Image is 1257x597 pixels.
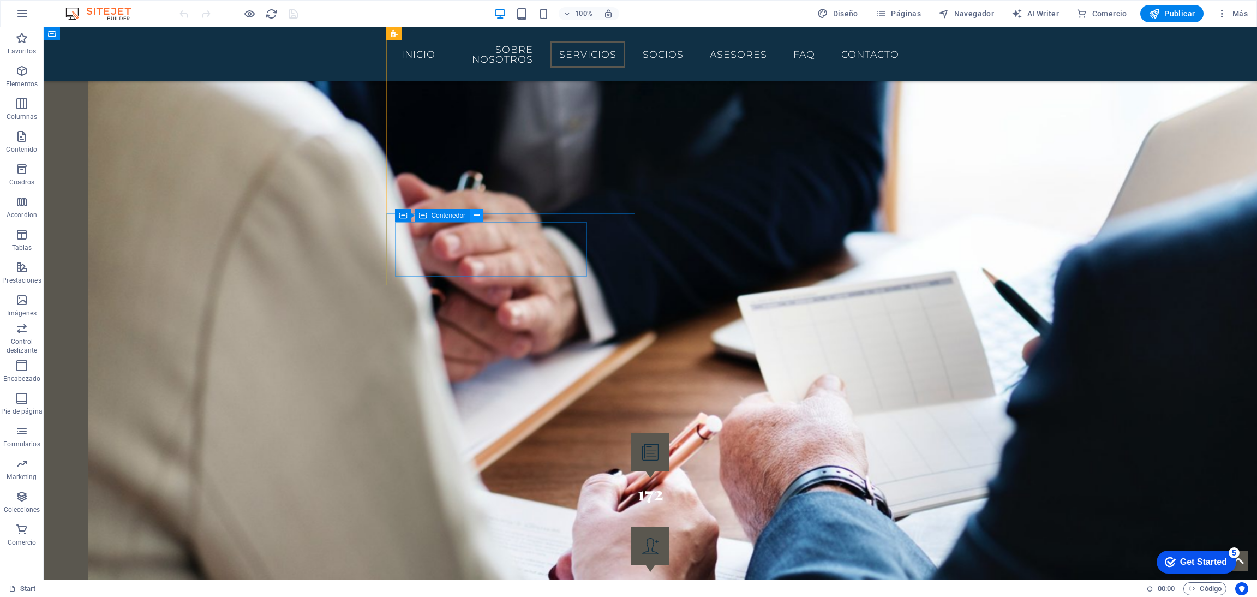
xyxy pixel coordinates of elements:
[1146,582,1175,595] h6: Tiempo de la sesión
[813,5,863,22] div: Diseño (Ctrl+Alt+Y)
[9,582,36,595] a: Haz clic para cancelar la selección y doble clic para abrir páginas
[2,276,41,285] p: Prestaciones
[1212,5,1252,22] button: Más
[7,112,38,121] p: Columnas
[871,5,925,22] button: Páginas
[78,2,89,13] div: 5
[1235,582,1248,595] button: Usercentrics
[575,7,592,20] h6: 100%
[8,47,36,56] p: Favoritos
[63,7,145,20] img: Editor Logo
[7,211,37,219] p: Accordion
[1149,8,1195,19] span: Publicar
[1,407,42,416] p: Pie de página
[876,8,921,19] span: Páginas
[1007,5,1063,22] button: AI Writer
[265,8,278,20] i: Volver a cargar página
[938,8,994,19] span: Navegador
[265,7,278,20] button: reload
[813,5,863,22] button: Diseño
[1158,582,1175,595] span: 00 00
[6,145,37,154] p: Contenido
[1165,584,1167,593] span: :
[8,538,37,547] p: Comercio
[431,212,465,219] span: Contenedor
[7,309,37,318] p: Imágenes
[4,505,40,514] p: Colecciones
[9,178,35,187] p: Cuadros
[1140,5,1204,22] button: Publicar
[1188,582,1222,595] span: Código
[1076,8,1127,19] span: Comercio
[1011,8,1059,19] span: AI Writer
[603,9,613,19] i: Al redimensionar, ajustar el nivel de zoom automáticamente para ajustarse al dispositivo elegido.
[6,5,86,28] div: Get Started 5 items remaining, 0% complete
[934,5,998,22] button: Navegador
[7,473,37,481] p: Marketing
[29,12,76,22] div: Get Started
[3,374,40,383] p: Encabezado
[1072,5,1132,22] button: Comercio
[6,80,38,88] p: Elementos
[559,7,597,20] button: 100%
[1217,8,1248,19] span: Más
[243,7,256,20] button: Haz clic para salir del modo de previsualización y seguir editando
[12,243,32,252] p: Tablas
[3,440,40,449] p: Formularios
[817,8,858,19] span: Diseño
[1183,582,1226,595] button: Código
